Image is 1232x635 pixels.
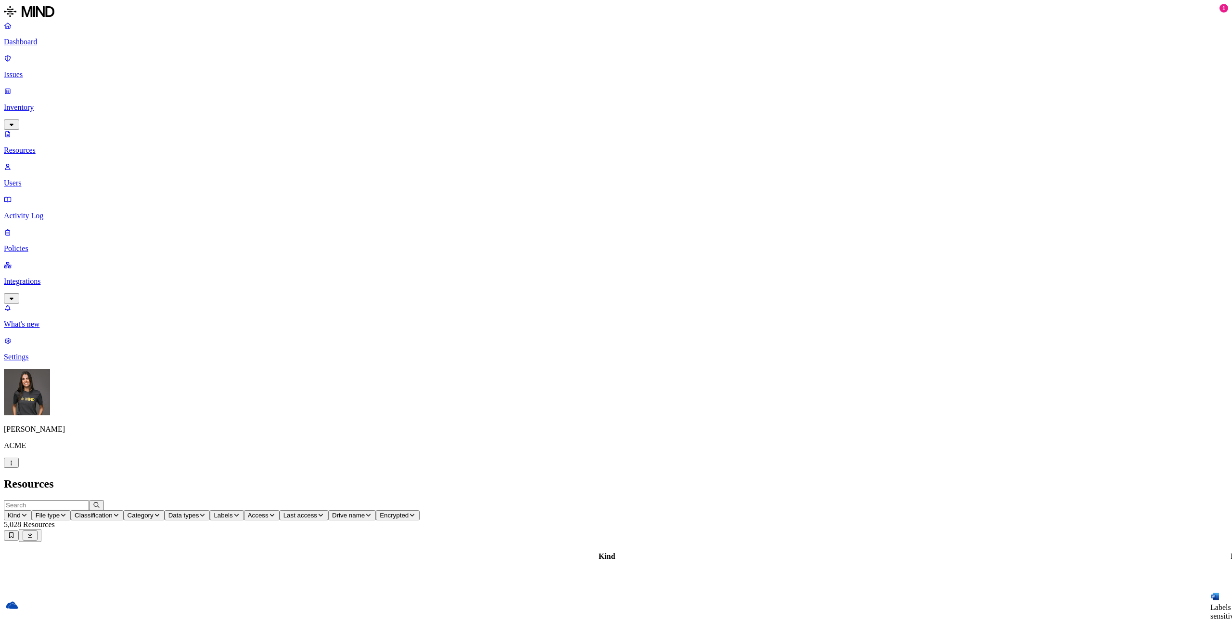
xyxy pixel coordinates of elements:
[4,261,1228,302] a: Integrations
[4,228,1228,253] a: Policies
[4,146,1228,155] p: Resources
[4,520,55,529] span: 5,028 Resources
[4,21,1228,46] a: Dashboard
[4,304,1228,329] a: What's new
[4,369,50,415] img: Gal Cohen
[4,179,1228,187] p: Users
[4,277,1228,286] p: Integrations
[4,320,1228,329] p: What's new
[4,212,1228,220] p: Activity Log
[4,162,1228,187] a: Users
[1210,592,1220,601] img: microsoft-word.svg
[168,512,199,519] span: Data types
[4,4,1228,21] a: MIND
[128,512,154,519] span: Category
[4,353,1228,361] p: Settings
[36,512,60,519] span: File type
[248,512,269,519] span: Access
[4,336,1228,361] a: Settings
[4,130,1228,155] a: Resources
[4,38,1228,46] p: Dashboard
[4,103,1228,112] p: Inventory
[4,87,1228,128] a: Inventory
[4,477,1228,490] h2: Resources
[214,512,232,519] span: Labels
[4,4,54,19] img: MIND
[5,552,1208,561] div: Kind
[4,54,1228,79] a: Issues
[283,512,317,519] span: Last access
[4,441,1228,450] p: ACME
[4,195,1228,220] a: Activity Log
[4,244,1228,253] p: Policies
[380,512,409,519] span: Encrypted
[5,598,19,612] img: onedrive.svg
[332,512,365,519] span: Drive name
[4,500,89,510] input: Search
[4,70,1228,79] p: Issues
[8,512,21,519] span: Kind
[1219,4,1228,13] div: 1
[75,512,113,519] span: Classification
